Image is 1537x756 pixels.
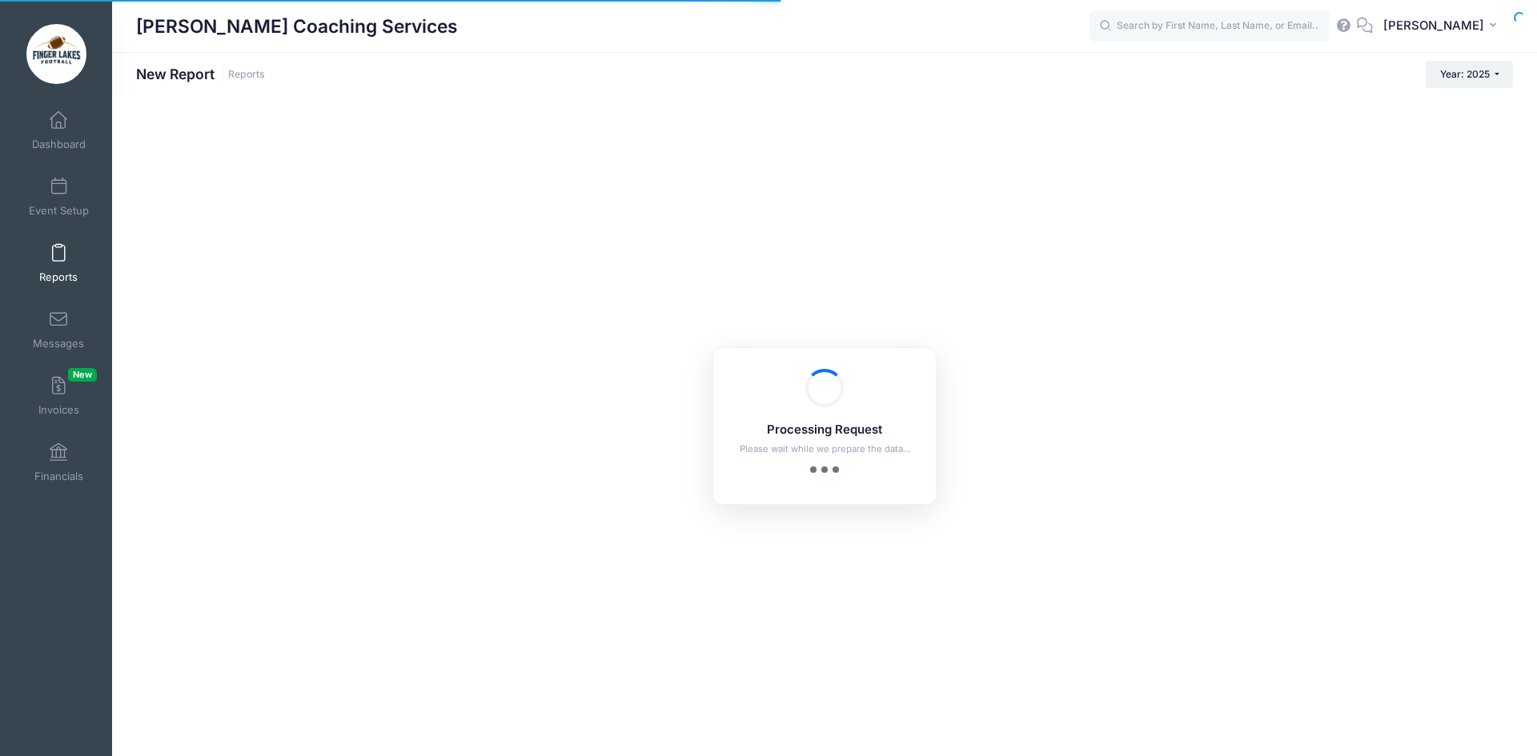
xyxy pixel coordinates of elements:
[1090,10,1330,42] input: Search by First Name, Last Name, or Email...
[29,204,89,218] span: Event Setup
[21,102,97,158] a: Dashboard
[38,403,79,417] span: Invoices
[26,24,86,84] img: Archer Coaching Services
[1383,17,1484,34] span: [PERSON_NAME]
[32,138,86,151] span: Dashboard
[21,302,97,358] a: Messages
[21,434,97,490] a: Financials
[39,270,78,284] span: Reports
[228,69,265,81] a: Reports
[33,337,84,350] span: Messages
[21,368,97,424] a: InvoicesNew
[136,66,265,82] h1: New Report
[734,442,915,456] p: Please wait while we prepare the data...
[68,368,97,382] span: New
[1373,8,1513,45] button: [PERSON_NAME]
[34,470,83,483] span: Financials
[1426,61,1513,88] button: Year: 2025
[21,235,97,291] a: Reports
[1440,68,1490,80] span: Year: 2025
[734,423,915,438] h5: Processing Request
[21,169,97,225] a: Event Setup
[136,8,458,45] h1: [PERSON_NAME] Coaching Services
